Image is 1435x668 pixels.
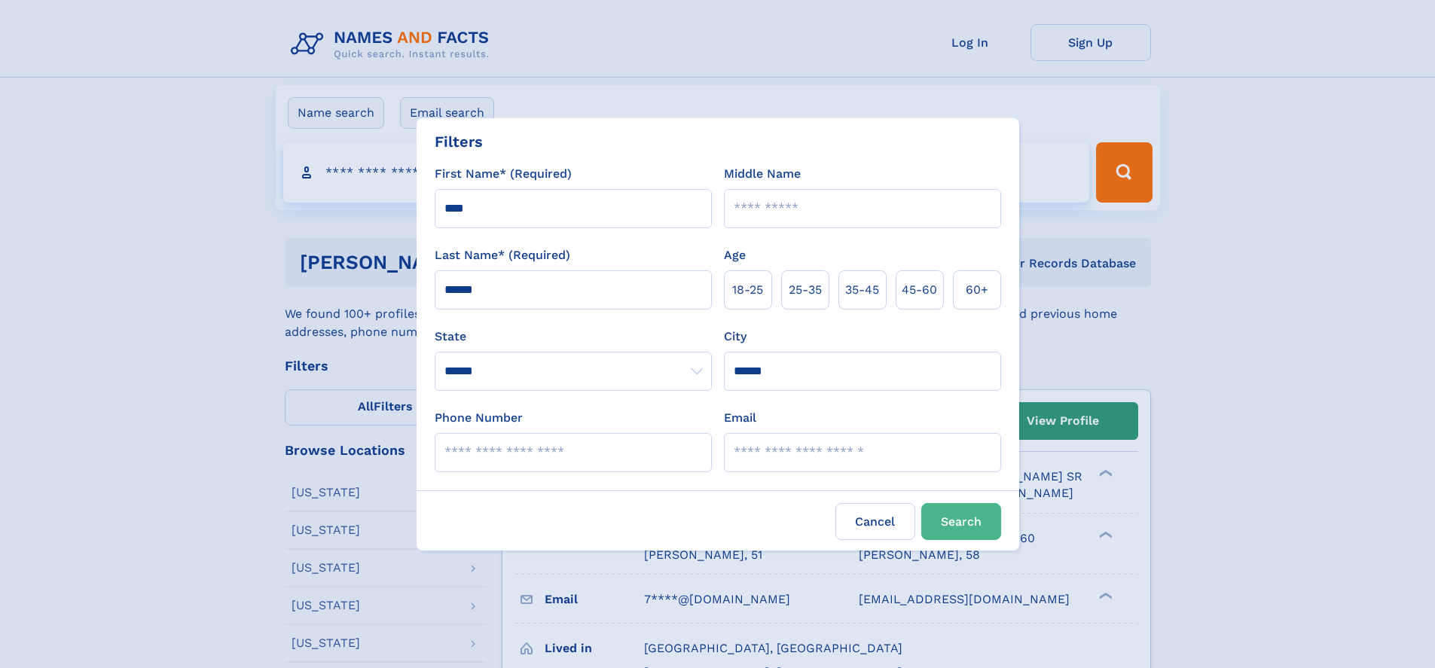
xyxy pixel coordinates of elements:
label: First Name* (Required) [435,165,572,183]
div: Filters [435,130,483,153]
span: 25‑35 [789,281,822,299]
label: Phone Number [435,409,523,427]
button: Search [921,503,1001,540]
label: Email [724,409,756,427]
label: Cancel [835,503,915,540]
span: 45‑60 [902,281,937,299]
span: 18‑25 [732,281,763,299]
span: 60+ [966,281,988,299]
label: Age [724,246,746,264]
label: State [435,328,712,346]
label: Middle Name [724,165,801,183]
label: Last Name* (Required) [435,246,570,264]
span: 35‑45 [845,281,879,299]
label: City [724,328,747,346]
